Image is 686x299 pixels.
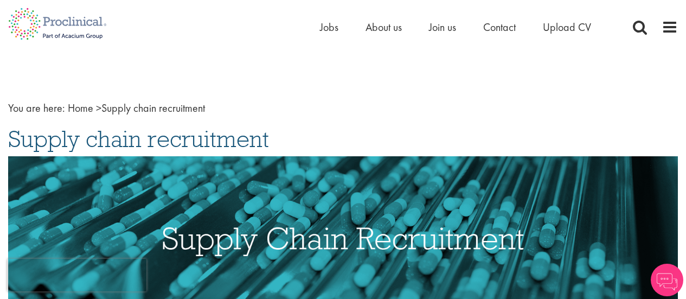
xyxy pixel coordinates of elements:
[429,20,456,34] a: Join us
[543,20,591,34] a: Upload CV
[96,101,101,115] span: >
[320,20,338,34] a: Jobs
[8,124,269,154] span: Supply chain recruitment
[483,20,516,34] a: Contact
[68,101,93,115] a: breadcrumb link to Home
[8,259,146,291] iframe: reCAPTCHA
[651,264,683,296] img: Chatbot
[8,101,65,115] span: You are here:
[68,101,205,115] span: Supply chain recruitment
[366,20,402,34] a: About us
